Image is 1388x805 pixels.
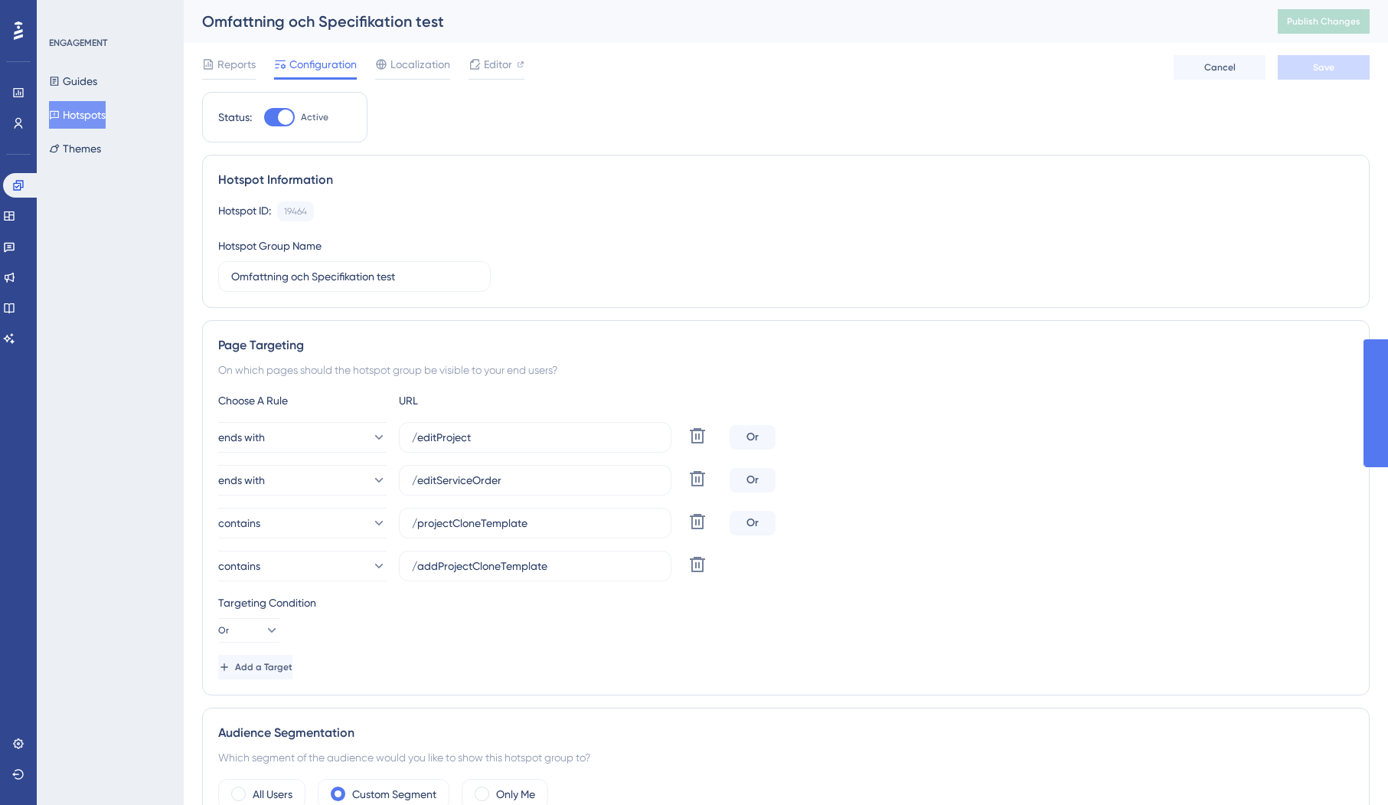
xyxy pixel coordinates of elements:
div: On which pages should the hotspot group be visible to your end users? [218,361,1354,379]
input: yourwebsite.com/path [412,429,658,446]
button: Hotspots [49,101,106,129]
label: Custom Segment [352,785,436,803]
button: contains [218,508,387,538]
span: Reports [217,55,256,74]
input: yourwebsite.com/path [412,558,658,574]
button: Guides [49,67,97,95]
div: Omfattning och Specifikation test [202,11,1239,32]
span: Editor [484,55,512,74]
div: Hotspot Group Name [218,237,322,255]
iframe: UserGuiding AI Assistant Launcher [1324,744,1370,790]
input: yourwebsite.com/path [412,515,658,532]
input: Type your Hotspot Group Name here [231,268,478,285]
span: contains [218,557,260,575]
div: ENGAGEMENT [49,37,107,49]
button: Cancel [1174,55,1266,80]
div: Audience Segmentation [218,724,1354,742]
span: ends with [218,428,265,447]
span: Add a Target [235,661,292,673]
button: Publish Changes [1278,9,1370,34]
div: Status: [218,108,252,126]
label: Only Me [496,785,535,803]
span: Active [301,111,328,123]
div: Targeting Condition [218,594,1354,612]
button: Add a Target [218,655,292,679]
span: Save [1313,61,1334,74]
input: yourwebsite.com/path [412,472,658,489]
div: Hotspot ID: [218,201,271,221]
span: ends with [218,471,265,489]
button: Themes [49,135,101,162]
div: Which segment of the audience would you like to show this hotspot group to? [218,748,1354,767]
button: Save [1278,55,1370,80]
span: Localization [390,55,450,74]
div: Choose A Rule [218,391,387,410]
div: Hotspot Information [218,171,1354,189]
div: Or [730,468,776,492]
span: Configuration [289,55,357,74]
button: ends with [218,422,387,453]
button: contains [218,551,387,581]
span: Or [218,624,229,636]
span: Publish Changes [1287,15,1360,28]
div: 19464 [284,205,307,218]
div: Or [730,511,776,535]
span: Cancel [1204,61,1236,74]
label: All Users [253,785,292,803]
div: Or [730,425,776,450]
button: ends with [218,465,387,496]
div: Page Targeting [218,336,1354,355]
div: URL [399,391,567,410]
span: contains [218,514,260,532]
button: Or [218,618,279,643]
